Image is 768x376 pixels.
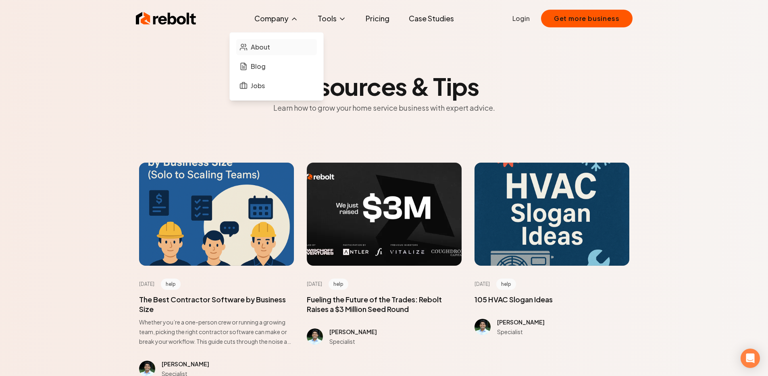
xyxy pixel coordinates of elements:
[311,10,353,27] button: Tools
[497,318,545,326] span: [PERSON_NAME]
[496,279,516,290] span: help
[251,62,266,71] span: Blog
[162,360,209,368] span: [PERSON_NAME]
[236,78,317,94] a: Jobs
[251,81,265,91] span: Jobs
[541,10,633,27] button: Get more business
[359,10,396,27] a: Pricing
[402,10,460,27] a: Case Studies
[236,39,317,55] a: About
[161,279,181,290] span: help
[475,281,490,287] time: [DATE]
[249,74,520,98] h2: Resources & Tips
[512,14,530,23] a: Login
[741,349,760,368] div: Open Intercom Messenger
[329,279,348,290] span: help
[475,295,553,304] a: 105 HVAC Slogan Ideas
[251,42,270,52] span: About
[249,101,520,114] p: Learn how to grow your home service business with expert advice.
[307,295,442,314] a: Fueling the Future of the Trades: Rebolt Raises a $3 Million Seed Round
[329,328,377,335] span: [PERSON_NAME]
[307,281,322,287] time: [DATE]
[236,58,317,74] a: Blog
[136,10,196,27] img: Rebolt Logo
[139,295,286,314] a: The Best Contractor Software by Business Size
[139,281,154,287] time: [DATE]
[248,10,305,27] button: Company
